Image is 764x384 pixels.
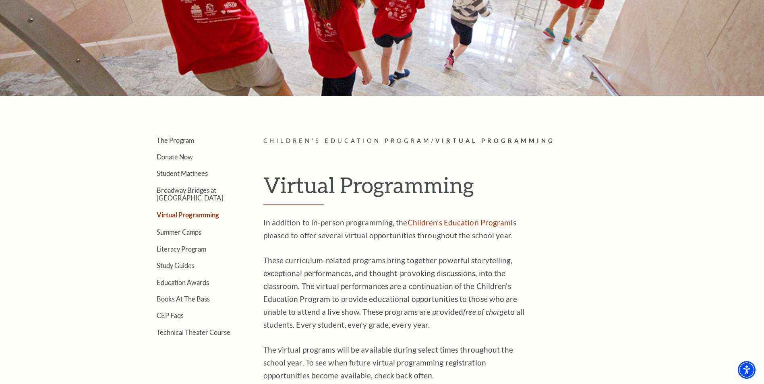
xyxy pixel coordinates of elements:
[263,216,525,242] p: In addition to in-person programming, the is pleased to offer several virtual opportunities throu...
[157,279,209,286] a: Education Awards
[157,245,206,253] a: Literacy Program
[157,312,184,319] a: CEP Faqs
[157,262,195,269] a: Study Guides
[157,228,201,236] a: Summer Camps
[157,169,208,177] a: Student Matinees
[263,137,431,144] span: Children's Education Program
[157,186,223,202] a: Broadway Bridges at [GEOGRAPHIC_DATA]
[263,172,632,205] h1: Virtual Programming
[738,361,756,379] div: Accessibility Menu
[263,254,525,331] p: These curriculum-related programs bring together powerful storytelling, exceptional performances,...
[435,137,555,144] span: Virtual Programming
[408,218,511,227] a: Children’s Education Program - open in a new tab
[463,307,507,316] em: free of charge
[157,295,210,303] a: Books At The Bass
[157,136,194,144] a: The Program
[157,153,193,161] a: Donate Now
[263,136,632,146] p: /
[263,343,525,382] p: The virtual programs will be available during select times throughout the school year. To see whe...
[157,211,219,219] a: Virtual Programming
[157,328,230,336] a: Technical Theater Course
